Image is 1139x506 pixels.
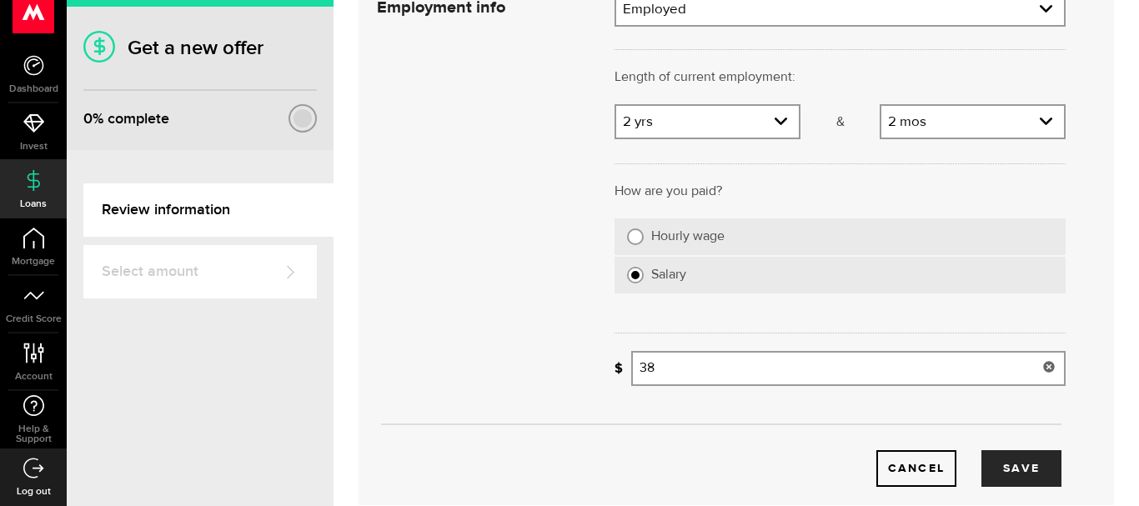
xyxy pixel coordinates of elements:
button: Open LiveChat chat widget [13,7,63,57]
input: Hourly wage [627,228,644,245]
h1: Get a new offer [83,36,317,60]
button: Cancel [876,450,956,487]
a: expand select [881,106,1064,138]
a: Select amount [83,245,317,298]
label: Hourly wage [651,228,1053,245]
button: Save [981,450,1061,487]
span: 0 [83,110,93,128]
p: Length of current employment: [615,68,1066,88]
div: % complete [83,104,169,134]
a: expand select [616,106,799,138]
p: How are you paid? [615,182,1066,202]
p: & [800,113,880,133]
input: Salary [627,267,644,283]
a: Review information [83,183,334,237]
label: Salary [651,267,1053,283]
